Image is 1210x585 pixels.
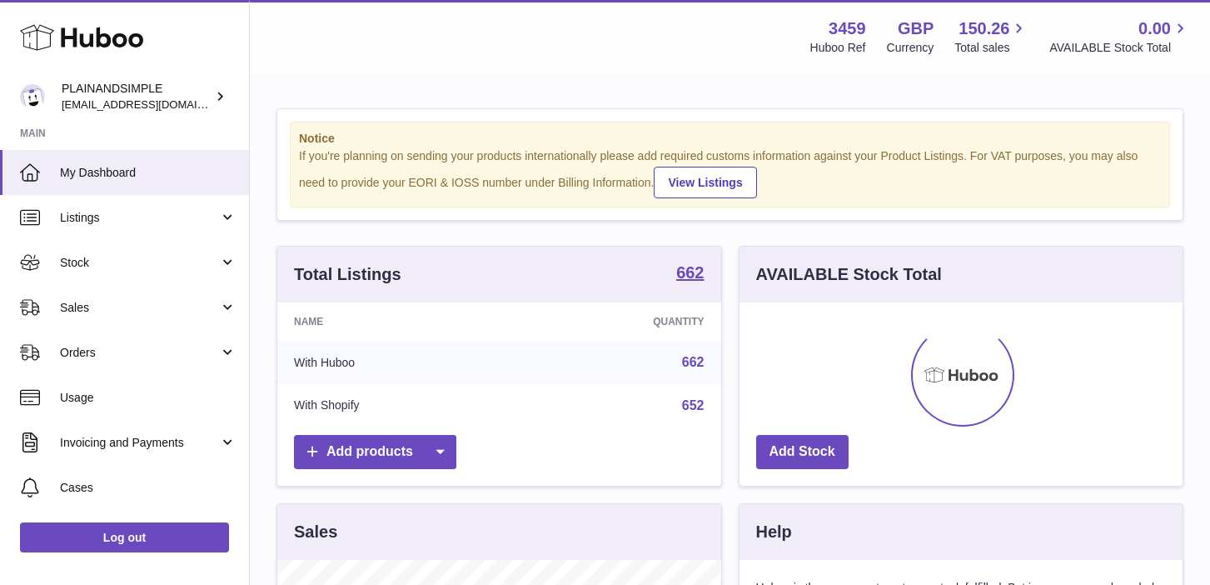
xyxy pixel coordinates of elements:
div: PLAINANDSIMPLE [62,81,212,112]
a: Log out [20,522,229,552]
span: [EMAIL_ADDRESS][DOMAIN_NAME] [62,97,245,111]
strong: 662 [676,264,704,281]
a: Add products [294,435,456,469]
a: 0.00 AVAILABLE Stock Total [1049,17,1190,56]
img: duco@plainandsimple.com [20,84,45,109]
a: 652 [682,398,705,412]
strong: Notice [299,131,1161,147]
h3: Total Listings [294,263,401,286]
span: Sales [60,300,219,316]
span: AVAILABLE Stock Total [1049,40,1190,56]
span: Cases [60,480,237,496]
a: 662 [676,264,704,284]
h3: Sales [294,521,337,543]
a: 662 [682,355,705,369]
h3: AVAILABLE Stock Total [756,263,942,286]
span: 0.00 [1138,17,1171,40]
th: Name [277,302,516,341]
span: Total sales [954,40,1028,56]
div: Currency [887,40,934,56]
a: 150.26 Total sales [954,17,1028,56]
td: With Huboo [277,341,516,384]
span: Listings [60,210,219,226]
div: Huboo Ref [810,40,866,56]
span: Usage [60,390,237,406]
span: 150.26 [959,17,1009,40]
a: View Listings [654,167,756,198]
a: Add Stock [756,435,849,469]
strong: GBP [898,17,934,40]
span: Stock [60,255,219,271]
span: Orders [60,345,219,361]
strong: 3459 [829,17,866,40]
span: Invoicing and Payments [60,435,219,451]
div: If you're planning on sending your products internationally please add required customs informati... [299,148,1161,198]
td: With Shopify [277,384,516,427]
h3: Help [756,521,792,543]
th: Quantity [516,302,720,341]
span: My Dashboard [60,165,237,181]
